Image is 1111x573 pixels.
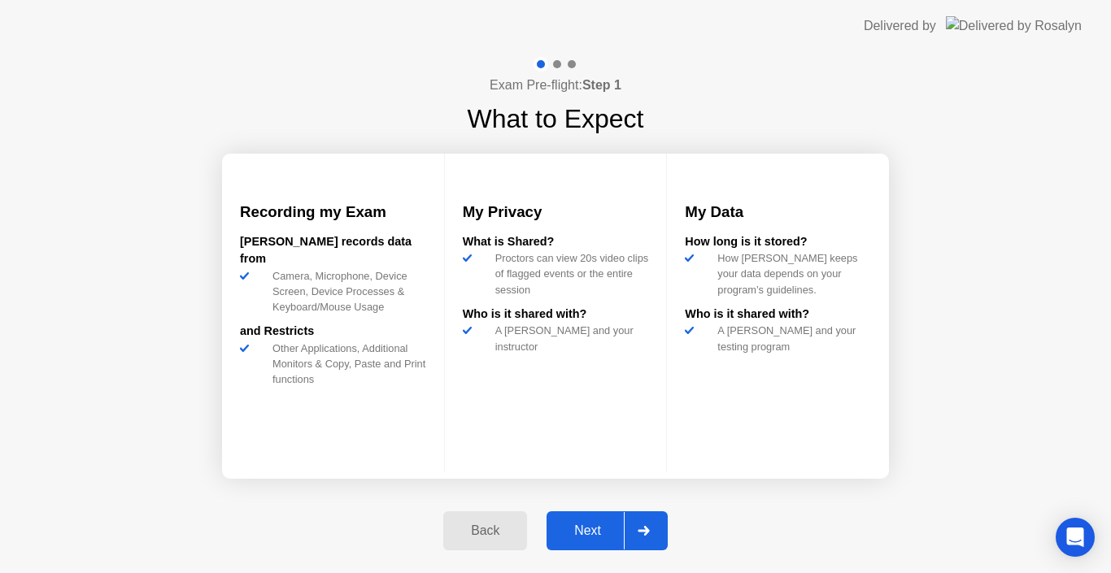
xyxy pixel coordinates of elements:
h3: My Privacy [463,201,649,224]
h4: Exam Pre-flight: [490,76,621,95]
div: What is Shared? [463,233,649,251]
h1: What to Expect [468,99,644,138]
div: A [PERSON_NAME] and your testing program [711,323,871,354]
div: Next [551,523,624,538]
h3: My Data [685,201,871,224]
h3: Recording my Exam [240,201,426,224]
div: [PERSON_NAME] records data from [240,233,426,268]
div: How long is it stored? [685,233,871,251]
button: Back [443,511,527,550]
button: Next [547,511,668,550]
div: Who is it shared with? [685,306,871,323]
div: Open Intercom Messenger [1056,518,1095,557]
div: Delivered by [864,16,936,36]
b: Step 1 [582,78,621,92]
div: Camera, Microphone, Device Screen, Device Processes & Keyboard/Mouse Usage [266,268,426,315]
div: Proctors can view 20s video clips of flagged events or the entire session [489,250,649,297]
div: and Restricts [240,323,426,341]
div: Back [448,523,522,538]
div: Other Applications, Additional Monitors & Copy, Paste and Print functions [266,341,426,388]
div: How [PERSON_NAME] keeps your data depends on your program’s guidelines. [711,250,871,297]
img: Delivered by Rosalyn [946,16,1082,35]
div: A [PERSON_NAME] and your instructor [489,323,649,354]
div: Who is it shared with? [463,306,649,323]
